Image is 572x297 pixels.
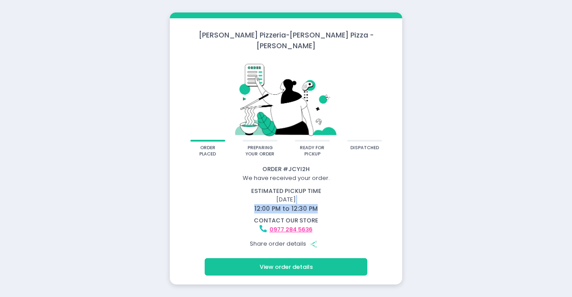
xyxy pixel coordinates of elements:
[166,187,407,213] div: [DATE]
[193,145,222,158] div: order placed
[171,235,401,252] div: Share order details
[171,187,401,196] div: estimated pickup time
[171,165,401,174] div: Order # JCYI2H
[350,145,379,151] div: dispatched
[269,225,312,234] a: 0977 284 5636
[205,258,367,275] button: View order details
[245,145,274,158] div: preparing your order
[170,30,402,51] div: [PERSON_NAME] Pizzeria - [PERSON_NAME] Pizza - [PERSON_NAME]
[254,204,318,213] span: 12:00 PM to 12:30 PM
[181,57,391,140] img: talkie
[171,216,401,225] div: contact our store
[171,174,401,183] div: We have received your order.
[298,145,327,158] div: ready for pickup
